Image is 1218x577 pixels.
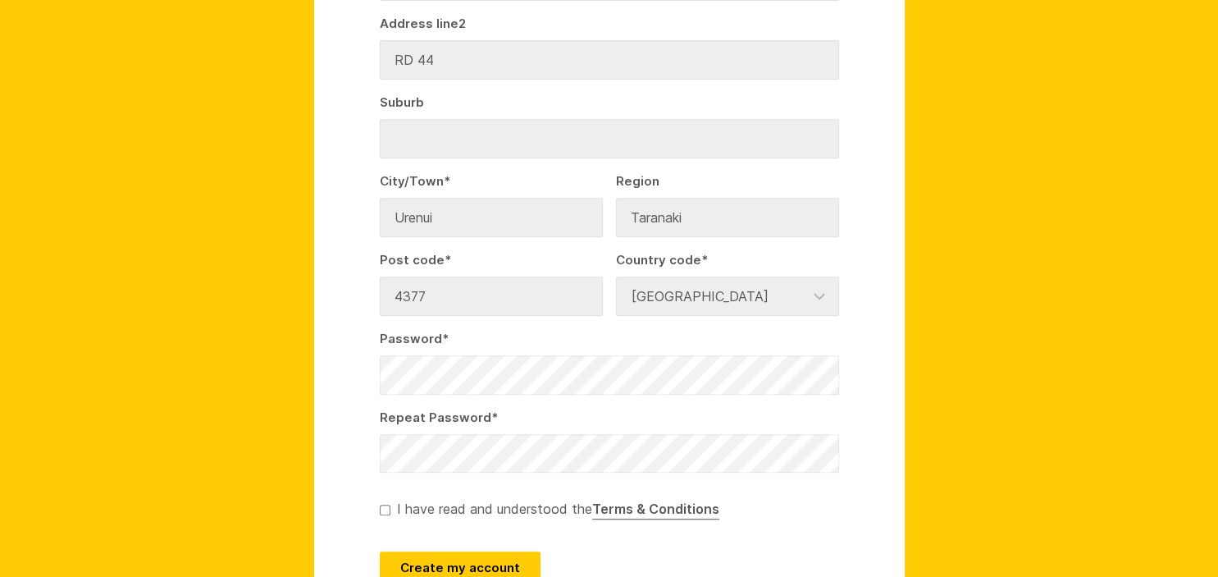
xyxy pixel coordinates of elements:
[380,93,839,112] label: Suburb
[380,408,839,428] label: Repeat Password
[442,331,449,346] span: This field is required
[491,410,498,425] span: This field is required
[380,250,603,270] label: Post code
[616,250,839,270] label: Country code
[445,252,451,268] span: This field is required
[616,172,839,191] label: Region
[701,252,708,268] span: This field is required
[444,173,450,189] span: This field is required
[380,172,603,191] label: City/Town
[380,329,839,349] label: Password
[390,499,719,519] span: I have read and understood the
[380,14,839,34] label: Address line2
[592,501,719,517] a: Terms & Conditions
